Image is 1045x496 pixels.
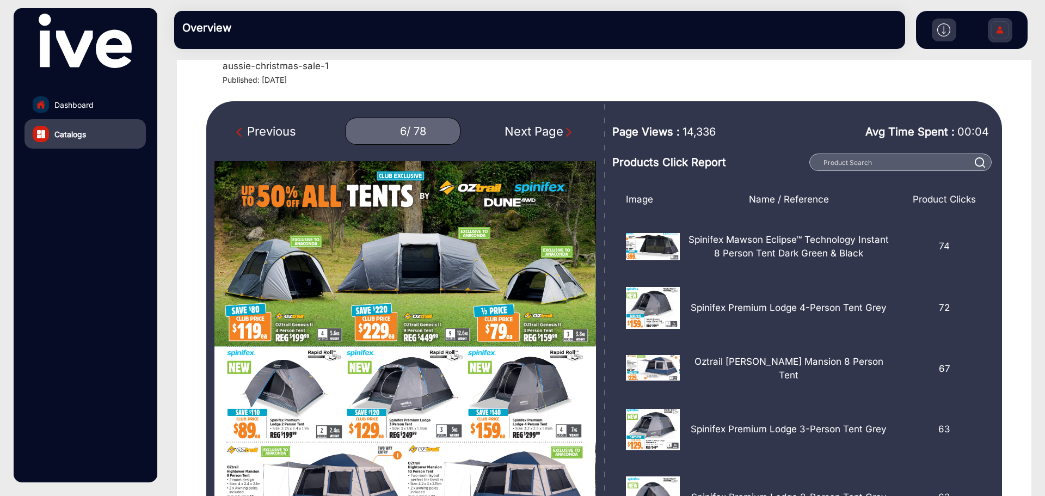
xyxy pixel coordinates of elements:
img: 36193824_6_2.png [626,287,680,329]
div: Name / Reference [680,193,898,207]
a: Catalogs [24,119,146,149]
a: Dashboard [24,90,146,119]
img: h2download.svg [937,23,950,36]
input: Product Search [809,154,992,171]
div: / 78 [407,125,426,138]
div: Image [618,193,680,207]
div: Next Page [505,123,574,140]
img: Sign%20Up.svg [988,13,1011,51]
span: Page Views : [612,124,680,140]
div: 67 [898,355,991,383]
img: catalog [37,130,45,138]
span: Catalogs [54,128,86,140]
div: Product Clicks [898,193,991,207]
img: prodSearch%20_white.svg [975,157,986,168]
h4: Published: [DATE] [223,76,1018,85]
p: Oztrail [PERSON_NAME] Mansion 8 Person Tent [688,355,889,383]
img: Previous Page [236,127,247,138]
img: home [36,100,46,109]
img: Next Page [563,127,574,138]
div: 74 [898,233,991,261]
p: Spinifex Premium Lodge 4-Person Tent Grey [691,301,887,315]
img: 36193824_6_3.png [626,355,680,381]
img: 36193824_6_1.png [626,409,680,450]
img: 36193824_6_8.png [626,233,680,261]
img: vmg-logo [39,14,131,68]
div: Previous [236,123,296,140]
div: 63 [898,409,991,450]
span: Dashboard [54,99,94,111]
span: Avg Time Spent : [865,124,955,140]
h5: aussie-christmas-sale-1 [223,60,329,71]
p: Spinifex Premium Lodge 3-Person Tent Grey [691,422,887,437]
span: 14,336 [683,124,716,140]
span: 00:04 [957,125,989,138]
h3: Products Click Report [612,156,804,169]
p: Spinifex Mawson Eclipse™ Technology Instant 8 Person Tent Dark Green & Black [688,233,889,261]
h3: Overview [182,21,335,34]
div: 72 [898,287,991,329]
